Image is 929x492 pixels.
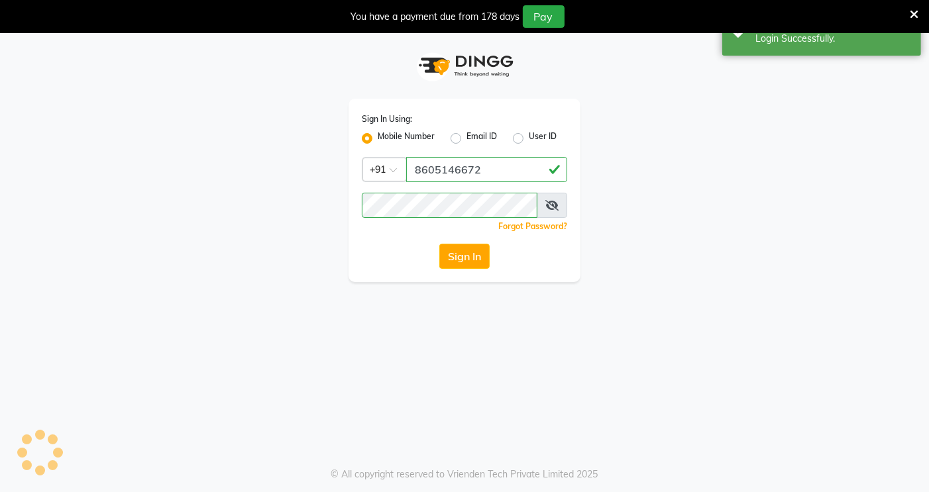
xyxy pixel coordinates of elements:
[466,130,497,146] label: Email ID
[406,157,567,182] input: Username
[755,32,911,46] div: Login Successfully.
[529,130,557,146] label: User ID
[362,193,537,218] input: Username
[351,10,520,24] div: You have a payment due from 178 days
[498,221,567,231] a: Forgot Password?
[362,113,412,125] label: Sign In Using:
[411,46,518,85] img: logo1.svg
[439,244,490,269] button: Sign In
[523,5,565,28] button: Pay
[378,130,435,146] label: Mobile Number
